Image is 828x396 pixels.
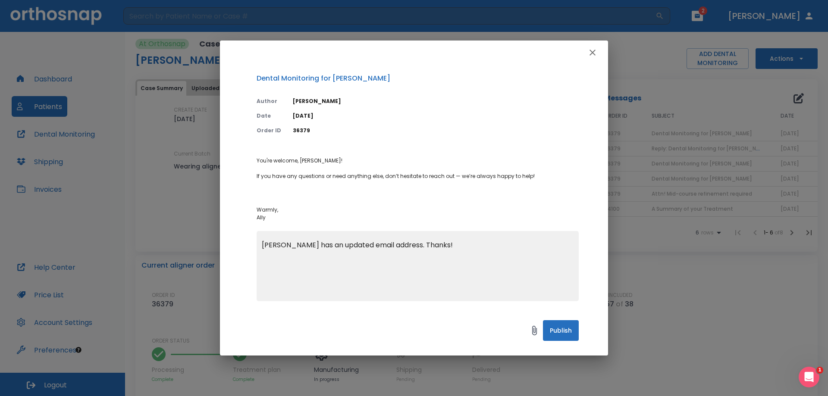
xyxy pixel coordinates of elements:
[293,127,579,134] p: 36379
[816,367,823,374] span: 1
[257,198,579,221] p: ​﻿Warmly, ﻿Ally
[257,127,282,134] p: Order ID
[543,320,579,341] button: Publish
[257,157,579,180] p: You're welcome, [PERSON_NAME]! ​ ﻿If you have any questions or need anything else, don’t hesitate...
[293,112,579,120] p: [DATE]
[257,73,579,84] p: Dental Monitoring for [PERSON_NAME]
[293,97,579,105] p: [PERSON_NAME]
[799,367,819,387] iframe: Intercom live chat
[257,112,282,120] p: Date
[257,97,282,105] p: Author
